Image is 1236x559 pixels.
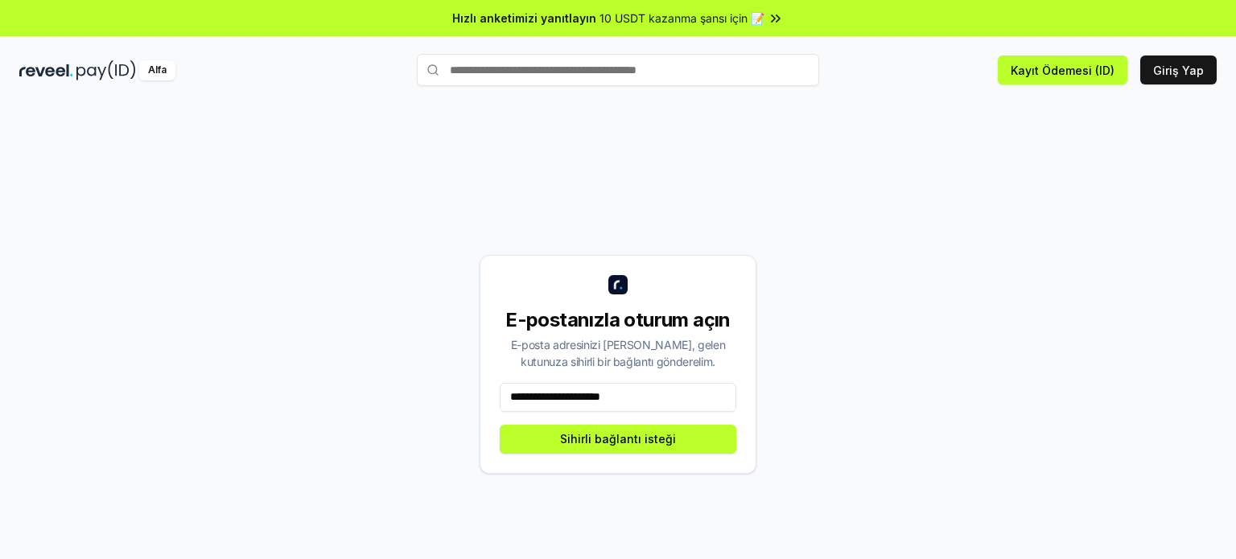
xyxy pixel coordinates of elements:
[148,64,167,76] font: Alfa
[1153,64,1204,77] font: Giriş Yap
[998,55,1127,84] button: Kayıt Ödemesi (ID)
[560,432,676,446] font: Sihirli bağlantı isteği
[511,338,725,368] font: E-posta adresinizi [PERSON_NAME], gelen kutunuza sihirli bir bağlantı gönderelim.
[452,11,596,25] font: Hızlı anketimizi yanıtlayın
[599,11,764,25] font: 10 USDT kazanma şansı için 📝
[505,308,731,331] font: E-postanızla oturum açın
[76,60,136,80] img: ödeme_kimliği
[1140,55,1217,84] button: Giriş Yap
[500,425,736,454] button: Sihirli bağlantı isteği
[19,60,73,80] img: reveel_dark
[608,275,628,294] img: logo_küçük
[1011,64,1114,77] font: Kayıt Ödemesi (ID)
